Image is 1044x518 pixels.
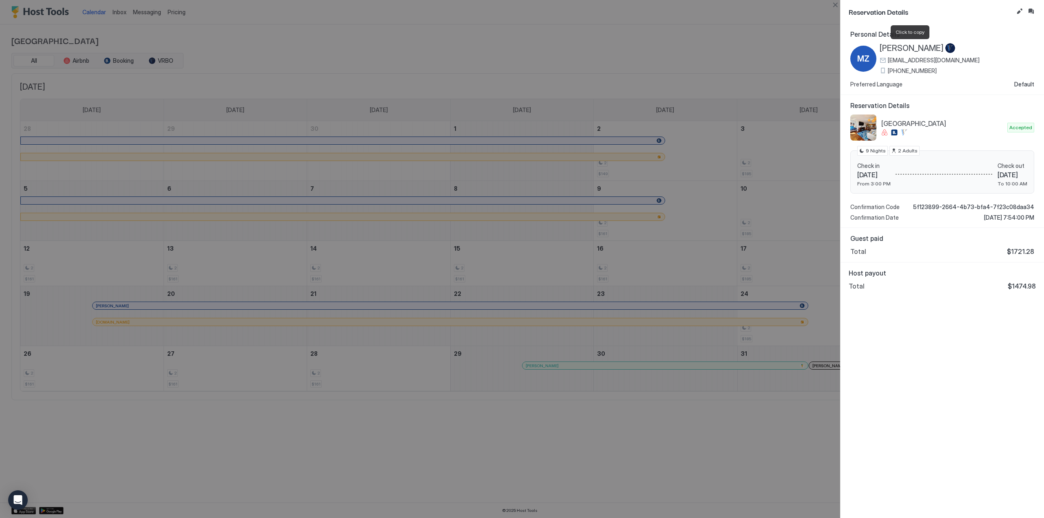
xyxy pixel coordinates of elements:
span: Reservation Details [849,7,1013,17]
span: [EMAIL_ADDRESS][DOMAIN_NAME] [888,57,980,64]
span: 5f123899-2664-4b73-bfa4-7f23c08daa34 [913,203,1034,211]
span: Confirmation Date [850,214,899,221]
span: $1474.98 [1008,282,1036,290]
span: 2 Adults [898,147,918,154]
span: [PERSON_NAME] [880,43,944,53]
div: Open Intercom Messenger [8,490,28,510]
span: [DATE] [998,171,1027,179]
span: Default [1014,81,1034,88]
span: [PHONE_NUMBER] [888,67,937,75]
span: From 3:00 PM [857,181,891,187]
span: Guest paid [850,234,1034,242]
span: [DATE] [857,171,891,179]
span: $1721.28 [1007,247,1034,256]
span: Click to copy [896,29,925,36]
span: Confirmation Code [850,203,900,211]
button: Inbox [1026,7,1036,16]
span: Personal Details [850,30,1034,38]
span: Reservation Details [850,101,1034,110]
button: Edit reservation [1015,7,1024,16]
span: [GEOGRAPHIC_DATA] [881,119,1004,128]
span: MZ [857,53,869,65]
span: Total [849,282,865,290]
span: Check in [857,162,891,170]
span: Check out [998,162,1027,170]
div: listing image [850,115,876,141]
span: 9 Nights [866,147,886,154]
span: Total [850,247,866,256]
span: Preferred Language [850,81,902,88]
span: To 10:00 AM [998,181,1027,187]
span: [DATE] 7:54:00 PM [984,214,1034,221]
span: Accepted [1009,124,1032,131]
span: Host payout [849,269,1036,277]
